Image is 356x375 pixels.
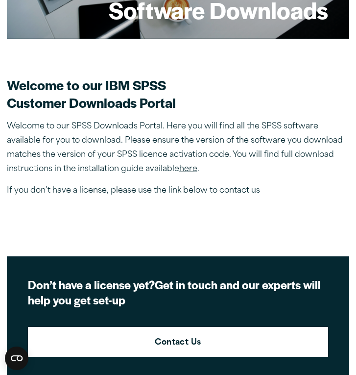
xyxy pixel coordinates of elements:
a: Contact Us [28,327,328,357]
strong: Contact Us [155,337,201,350]
button: Open CMP widget [5,347,28,370]
a: here [179,165,197,173]
h2: Get in touch and our experts will help you get set-up [28,277,328,308]
p: Welcome to our SPSS Downloads Portal. Here you will find all the SPSS software available for you ... [7,120,350,176]
strong: Don’t have a license yet? [28,276,155,293]
h2: Welcome to our IBM SPSS Customer Downloads Portal [7,76,350,111]
p: If you don’t have a license, please use the link below to contact us [7,184,350,198]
